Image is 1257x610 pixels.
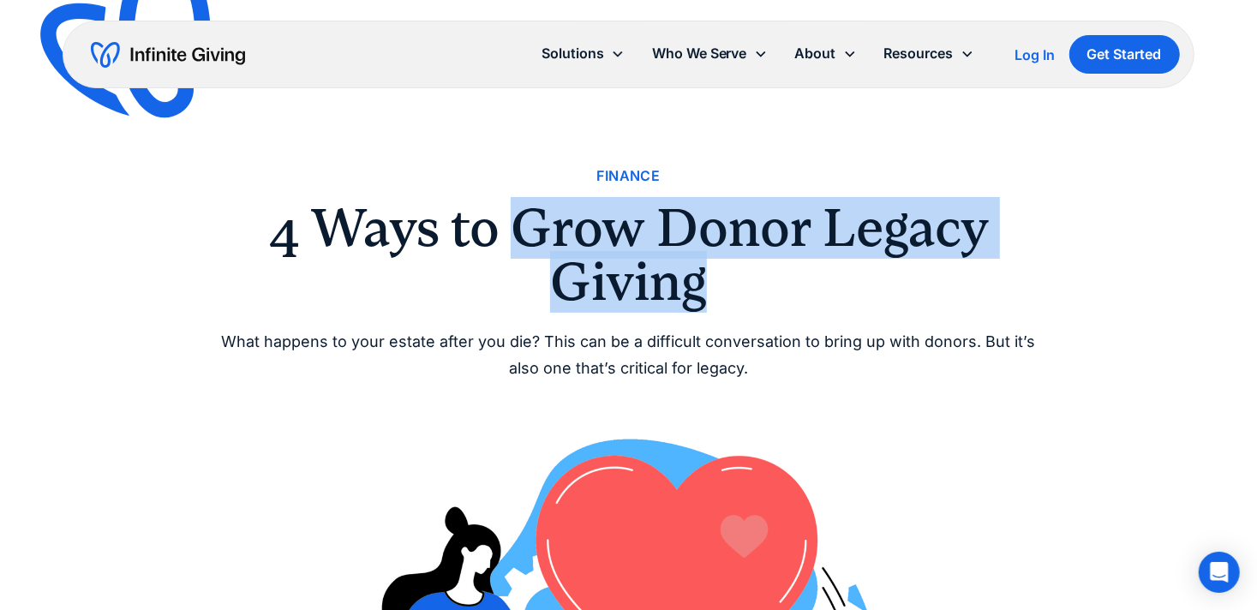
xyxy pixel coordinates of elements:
[1069,35,1180,74] a: Get Started
[91,41,245,69] a: home
[528,35,638,72] div: Solutions
[218,329,1040,381] div: What happens to your estate after you die? This can be a difficult conversation to bring up with ...
[884,42,954,65] div: Resources
[638,35,781,72] div: Who We Serve
[781,35,871,72] div: About
[795,42,836,65] div: About
[597,164,661,188] a: Finance
[1015,45,1056,65] a: Log In
[1199,552,1240,593] div: Open Intercom Messenger
[218,201,1040,308] h1: 4 Ways to Grow Donor Legacy Giving
[1015,48,1056,62] div: Log In
[542,42,604,65] div: Solutions
[871,35,988,72] div: Resources
[652,42,747,65] div: Who We Serve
